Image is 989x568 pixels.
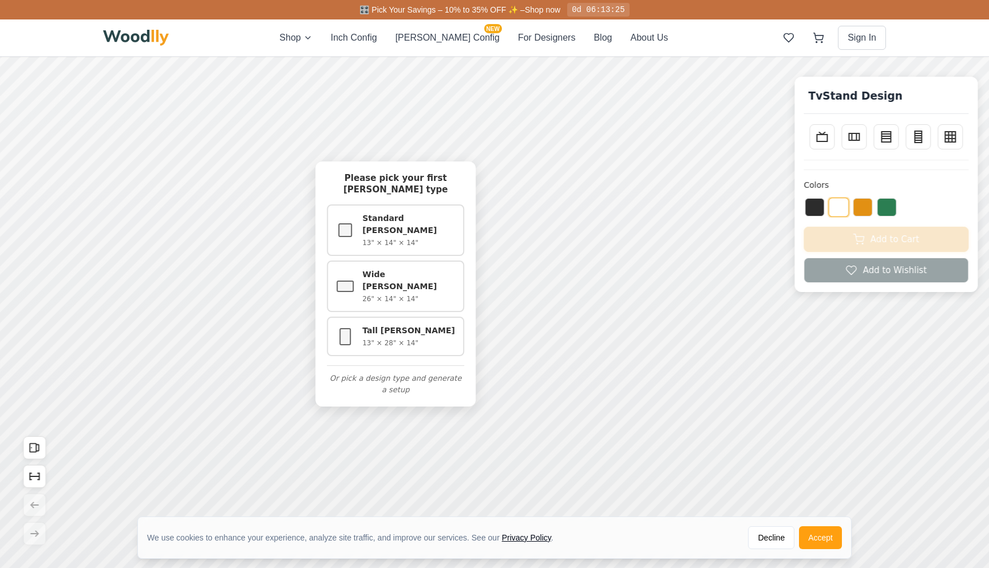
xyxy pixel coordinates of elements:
button: Inch Config [331,31,377,45]
p: 26" × 14" × 14" [362,294,456,304]
button: Tall [PERSON_NAME]13" × 28" × 14" [327,317,464,356]
h3: Wide [PERSON_NAME] [362,269,456,293]
button: [PERSON_NAME] ConfigNEW [395,31,500,45]
a: Shop now [525,5,560,14]
button: Sign In [838,26,886,50]
p: 13" × 28" × 14" [362,338,456,348]
div: We use cookies to enhance your experience, analyze site traffic, and improve our services. See our . [147,532,563,543]
div: 0d 06:13:25 [567,3,629,17]
h3: Tall [PERSON_NAME] [362,325,456,337]
button: Green [877,198,896,216]
button: About Us [630,31,668,45]
button: For Designers [518,31,575,45]
button: Standard [PERSON_NAME]13" × 14" × 14" [327,204,464,256]
span: 🎛️ Pick Your Savings – 10% to 35% OFF ✨ – [359,5,524,14]
button: Yellow [853,198,872,216]
p: 13" × 14" × 14" [362,238,456,248]
button: Accept [799,526,842,549]
button: Decline [748,526,794,549]
button: Show Dimensions [23,465,46,488]
button: Wide [PERSON_NAME]26" × 14" × 14" [327,261,464,312]
span: NEW [484,24,502,33]
h4: Colors [804,179,968,191]
img: Woodlly [103,30,169,46]
button: Black [805,198,824,216]
button: Add to Cart [804,227,968,252]
button: Add to Wishlist [804,258,968,283]
button: Open All Doors [23,436,46,459]
h1: TvStand Design [804,86,907,107]
p: Or pick a design type and generate a setup [327,373,464,395]
h3: Standard [PERSON_NAME] [362,212,456,236]
button: White [828,198,849,217]
button: Blog [594,31,612,45]
a: Privacy Policy [502,533,551,542]
h2: Please pick your first [PERSON_NAME] type [327,173,464,195]
button: Shop [279,31,312,45]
